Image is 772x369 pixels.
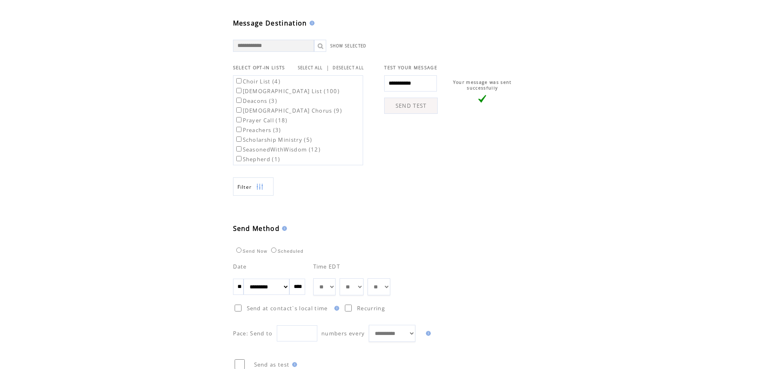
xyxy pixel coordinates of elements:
[235,156,280,163] label: Shepherd (1)
[236,98,242,103] input: Deacons (3)
[236,88,242,93] input: [DEMOGRAPHIC_DATA] List (100)
[313,263,340,270] span: Time EDT
[247,305,328,312] span: Send at contact`s local time
[235,136,312,143] label: Scholarship Ministry (5)
[384,65,437,70] span: TEST YOUR MESSAGE
[254,361,290,368] span: Send as test
[256,178,263,196] img: filters.png
[233,263,247,270] span: Date
[233,330,273,337] span: Pace: Send to
[453,79,512,91] span: Your message was sent successfully
[233,19,307,28] span: Message Destination
[236,137,242,142] input: Scholarship Ministry (5)
[357,305,385,312] span: Recurring
[233,65,285,70] span: SELECT OPT-IN LISTS
[233,224,280,233] span: Send Method
[236,107,242,113] input: [DEMOGRAPHIC_DATA] Chorus (9)
[235,87,340,95] label: [DEMOGRAPHIC_DATA] List (100)
[290,362,297,367] img: help.gif
[333,65,364,70] a: DESELECT ALL
[326,64,329,71] span: |
[236,146,242,151] input: SeasonedWithWisdom (12)
[332,306,339,311] img: help.gif
[235,126,281,134] label: Preachers (3)
[321,330,365,337] span: numbers every
[269,249,304,254] label: Scheduled
[307,21,314,26] img: help.gif
[235,97,278,105] label: Deacons (3)
[330,43,367,49] a: SHOW SELECTED
[384,98,438,114] a: SEND TEST
[236,247,242,253] input: Send Now
[280,226,287,231] img: help.gif
[236,78,242,83] input: Choir List (4)
[236,156,242,161] input: Shepherd (1)
[298,65,323,70] a: SELECT ALL
[423,331,431,336] img: help.gif
[235,146,321,153] label: SeasonedWithWisdom (12)
[478,95,486,103] img: vLarge.png
[235,107,342,114] label: [DEMOGRAPHIC_DATA] Chorus (9)
[234,249,267,254] label: Send Now
[235,117,288,124] label: Prayer Call (18)
[237,183,252,190] span: Show filters
[236,127,242,132] input: Preachers (3)
[235,78,281,85] label: Choir List (4)
[233,177,274,196] a: Filter
[271,247,276,253] input: Scheduled
[236,117,242,122] input: Prayer Call (18)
